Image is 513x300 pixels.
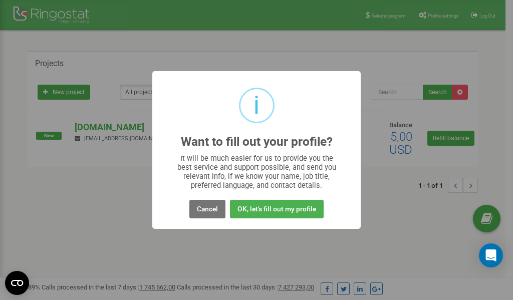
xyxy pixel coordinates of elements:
h2: Want to fill out your profile? [181,135,333,149]
button: Open CMP widget [5,271,29,295]
button: OK, let's fill out my profile [230,200,324,218]
button: Cancel [189,200,225,218]
div: It will be much easier for us to provide you the best service and support possible, and send you ... [172,154,341,190]
div: i [253,89,260,122]
div: Open Intercom Messenger [479,243,503,267]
